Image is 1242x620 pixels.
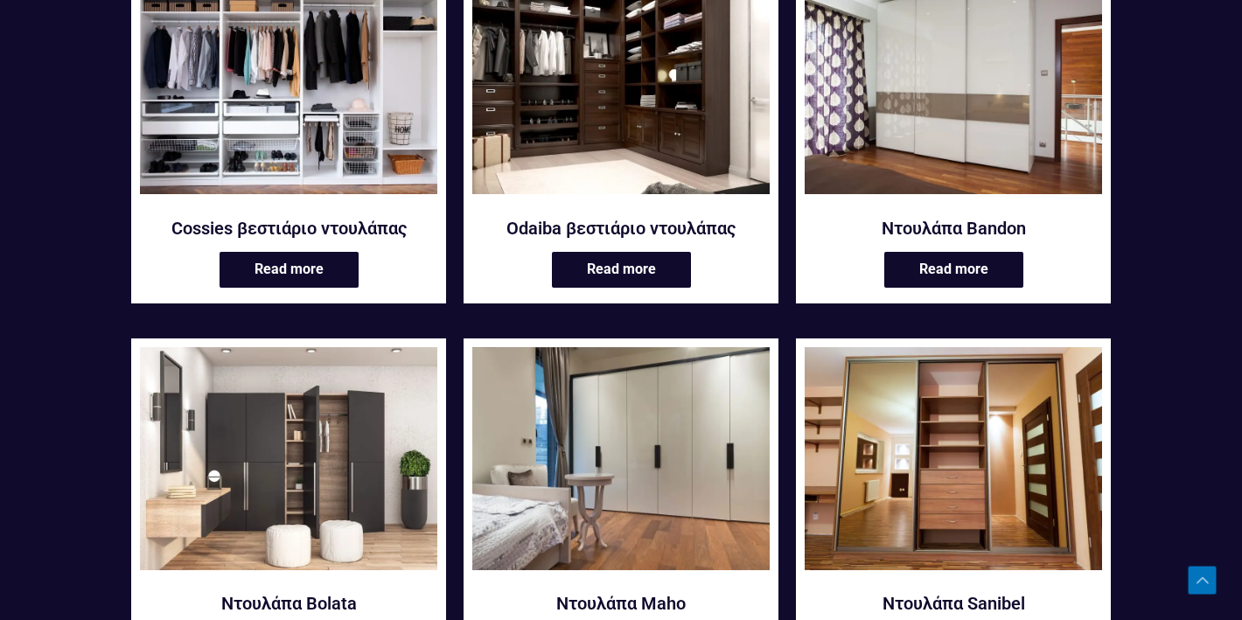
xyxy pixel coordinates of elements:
a: Read more about “Cossies βεστιάριο ντουλάπας” [220,252,359,288]
a: Read more about “Odaiba βεστιάριο ντουλάπας” [552,252,691,288]
a: Ντουλάπα Maho [472,347,770,582]
a: Odaiba βεστιάριο ντουλάπας [472,217,770,240]
a: Read more about “Ντουλάπα Bandon” [884,252,1023,288]
a: Ντουλάπα Bolata [140,592,437,615]
a: Ντουλάπα Maho [472,592,770,615]
img: Maho ντουλάπα [472,347,770,570]
a: Ντουλάπα Bolata [140,347,437,582]
a: Ντουλάπα Sanibel [805,592,1102,615]
a: Cossies βεστιάριο ντουλάπας [140,217,437,240]
a: Ντουλάπα Sanibel [805,347,1102,582]
a: Ντουλάπα Bandon [805,217,1102,240]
